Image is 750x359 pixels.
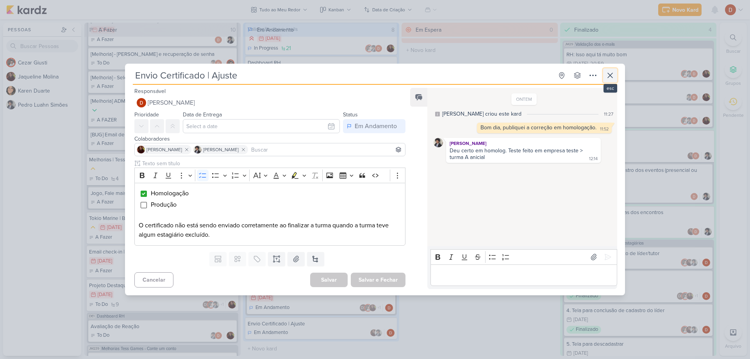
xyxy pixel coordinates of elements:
[442,110,521,118] div: [PERSON_NAME] criou este kard
[151,189,189,197] span: Homologação
[134,111,159,118] label: Prioridade
[589,156,598,162] div: 12:14
[604,84,617,93] div: esc
[450,147,584,161] div: Deu certo em homolog. Teste feito em empresa teste > turma A anicial
[139,221,401,239] p: O certificado não está sendo enviado corretamente ao finalizar a turma quando a turma teve algum ...
[600,126,609,132] div: 11:52
[134,135,405,143] div: Colaboradores
[134,168,405,183] div: Editor toolbar
[203,146,239,153] span: [PERSON_NAME]
[134,183,405,246] div: Editor editing area: main
[430,249,617,264] div: Editor toolbar
[343,119,405,133] button: Em Andamento
[137,98,146,107] img: Davi Elias Teixeira
[194,146,202,154] img: Pedro Luahn Simões
[343,111,358,118] label: Status
[134,88,166,95] label: Responsável
[183,111,222,118] label: Data de Entrega
[141,159,405,168] input: Texto sem título
[434,138,443,147] img: Pedro Luahn Simões
[137,146,145,154] img: Jaqueline Molina
[151,201,177,209] span: Produção
[448,139,599,147] div: [PERSON_NAME]
[134,272,173,288] button: Cancelar
[480,124,596,131] div: Bom dia, publiquei a correção em homologação.
[133,68,553,82] input: Kard Sem Título
[146,146,182,153] span: [PERSON_NAME]
[604,111,613,118] div: 11:27
[183,119,340,133] input: Select a date
[134,96,405,110] button: [PERSON_NAME]
[148,98,195,107] span: [PERSON_NAME]
[250,145,404,154] input: Buscar
[430,264,617,286] div: Editor editing area: main
[355,121,397,131] div: Em Andamento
